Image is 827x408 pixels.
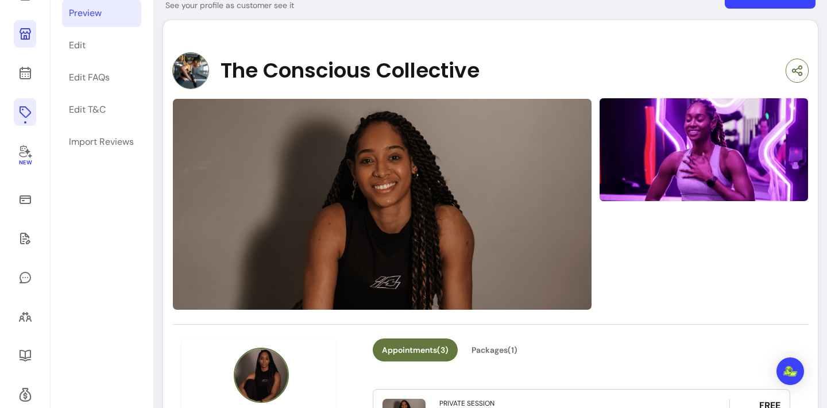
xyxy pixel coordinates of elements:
[69,135,134,149] div: Import Reviews
[462,338,527,361] button: Packages(1)
[62,128,141,156] a: Import Reviews
[69,39,86,52] div: Edit
[14,264,36,291] a: My Messages
[221,59,480,82] span: The Conscious Collective
[14,303,36,330] a: Clients
[14,20,36,48] a: My Page
[69,71,110,84] div: Edit FAQs
[14,98,36,126] a: Offerings
[62,96,141,124] a: Edit T&C
[62,64,141,91] a: Edit FAQs
[14,137,36,174] a: New
[14,59,36,87] a: Calendar
[776,357,804,385] div: Open Intercom Messenger
[14,342,36,369] a: Resources
[69,103,106,117] div: Edit T&C
[18,159,31,167] span: New
[599,97,809,202] img: image-1
[373,338,458,361] button: Appointments(3)
[14,186,36,213] a: Sales
[14,225,36,252] a: Waivers
[234,348,289,403] img: Provider image
[439,399,494,408] div: Private Session
[62,32,141,59] a: Edit
[172,52,209,89] img: Provider image
[69,6,102,20] div: Preview
[172,98,592,310] img: image-0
